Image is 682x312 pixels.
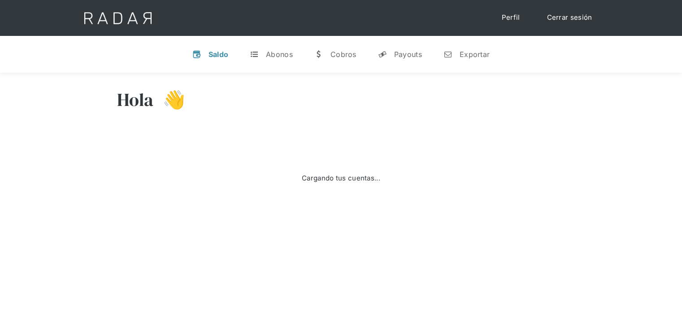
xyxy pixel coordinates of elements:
h3: Hola [117,88,154,111]
div: t [250,50,259,59]
h3: 👋 [154,88,185,111]
div: Exportar [460,50,490,59]
div: Payouts [394,50,422,59]
a: Perfil [493,9,529,26]
a: Cerrar sesión [538,9,601,26]
div: y [378,50,387,59]
div: Abonos [266,50,293,59]
div: Saldo [209,50,229,59]
div: Cobros [330,50,356,59]
div: Cargando tus cuentas... [302,173,380,184]
div: n [443,50,452,59]
div: v [192,50,201,59]
div: w [314,50,323,59]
